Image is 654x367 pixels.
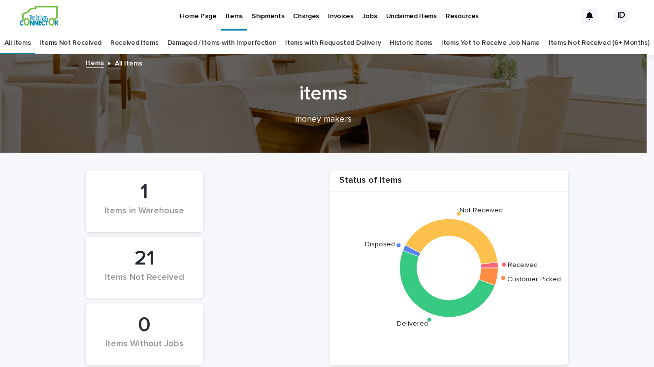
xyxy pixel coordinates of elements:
[39,32,101,55] a: Items Not Received
[329,175,568,192] div: Status of Items
[397,320,428,327] text: Delivered
[82,82,565,105] h1: items
[86,57,104,68] a: Items
[110,32,159,55] a: Received Items
[390,32,432,55] a: Historic Items
[459,207,503,214] text: Not Received
[102,339,186,360] div: Items Without Jobs
[4,32,31,55] a: All Items
[115,57,142,68] p: All Items
[20,6,59,26] img: aCWQmA6OSGG0Kwt8cj3c
[507,275,565,282] text: Customer Picked…
[102,180,186,204] div: 1
[102,246,186,271] div: 21
[614,8,629,24] div: ID
[285,32,381,55] a: Items with Requested Delivery
[102,206,186,227] div: Items in Warehouse
[127,114,521,125] p: money makers
[549,32,650,55] a: Items Not Received (6+ Months)
[365,240,395,247] text: Disposed
[102,272,186,293] div: Items Not Received
[441,32,540,55] a: Items Yet to Receive Job Name
[102,313,186,337] div: 0
[508,261,538,268] text: Received
[167,32,277,55] a: Damaged / Items with Imperfection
